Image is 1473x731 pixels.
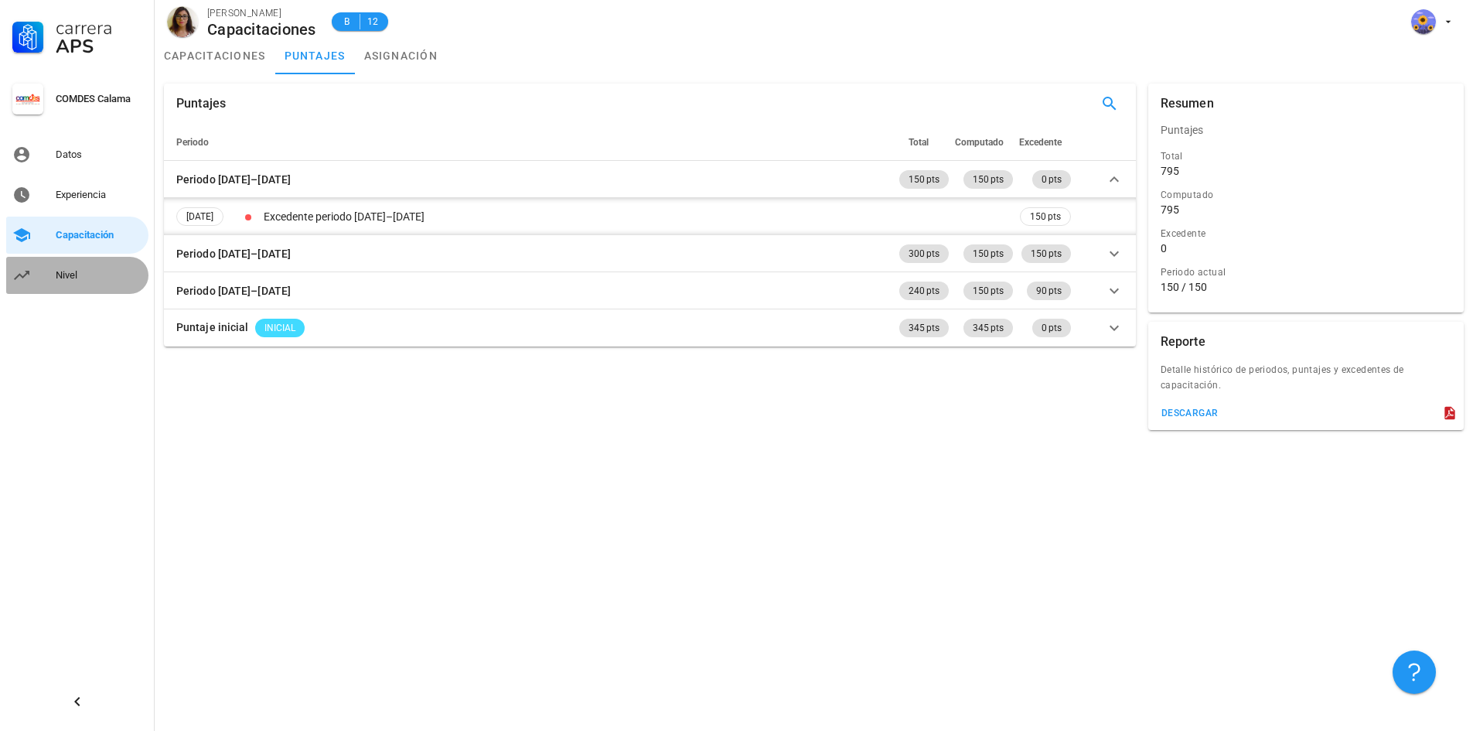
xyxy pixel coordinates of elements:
span: 90 pts [1036,282,1062,300]
th: Total [896,124,952,161]
div: APS [56,37,142,56]
span: Computado [955,137,1004,148]
div: Total [1161,149,1451,164]
div: Resumen [1161,84,1214,124]
div: Puntajes [176,84,226,124]
span: 12 [367,14,379,29]
span: Periodo [176,137,209,148]
span: 345 pts [973,319,1004,337]
div: Capacitaciones [207,21,316,38]
div: 795 [1161,203,1179,217]
button: descargar [1154,402,1225,424]
div: Experiencia [56,189,142,201]
a: Capacitación [6,217,148,254]
a: Datos [6,136,148,173]
span: 150 pts [1030,208,1061,225]
span: 150 pts [973,244,1004,263]
div: Carrera [56,19,142,37]
a: capacitaciones [155,37,275,74]
td: Excedente periodo [DATE]–[DATE] [261,198,1017,235]
th: Periodo [164,124,896,161]
span: 240 pts [909,282,939,300]
span: 345 pts [909,319,939,337]
span: INICIAL [264,319,295,337]
span: 0 pts [1042,170,1062,189]
div: 150 / 150 [1161,280,1451,294]
div: Capacitación [56,229,142,241]
div: Periodo actual [1161,265,1451,280]
div: Puntaje inicial [176,319,249,336]
div: avatar [167,6,198,37]
span: 150 pts [909,170,939,189]
span: Excedente [1019,137,1062,148]
a: Experiencia [6,176,148,213]
div: [PERSON_NAME] [207,5,316,21]
div: Datos [56,149,142,161]
div: Periodo [DATE]–[DATE] [176,171,291,188]
span: 150 pts [1031,244,1062,263]
div: 795 [1161,164,1179,178]
a: Nivel [6,257,148,294]
th: Computado [952,124,1016,161]
div: Reporte [1161,322,1205,362]
th: Excedente [1016,124,1074,161]
div: 0 [1161,241,1167,255]
div: Detalle histórico de periodos, puntajes y excedentes de capacitación. [1148,362,1464,402]
div: Nivel [56,269,142,282]
span: Total [909,137,929,148]
div: descargar [1161,408,1219,418]
span: 300 pts [909,244,939,263]
div: Periodo [DATE]–[DATE] [176,282,291,299]
div: Excedente [1161,226,1451,241]
div: COMDES Calama [56,93,142,105]
div: Computado [1161,187,1451,203]
span: 0 pts [1042,319,1062,337]
span: B [341,14,353,29]
div: avatar [1411,9,1436,34]
a: asignación [355,37,448,74]
a: puntajes [275,37,355,74]
span: 150 pts [973,170,1004,189]
div: Periodo [DATE]–[DATE] [176,245,291,262]
span: 150 pts [973,282,1004,300]
span: [DATE] [186,208,213,225]
div: Puntajes [1148,111,1464,149]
